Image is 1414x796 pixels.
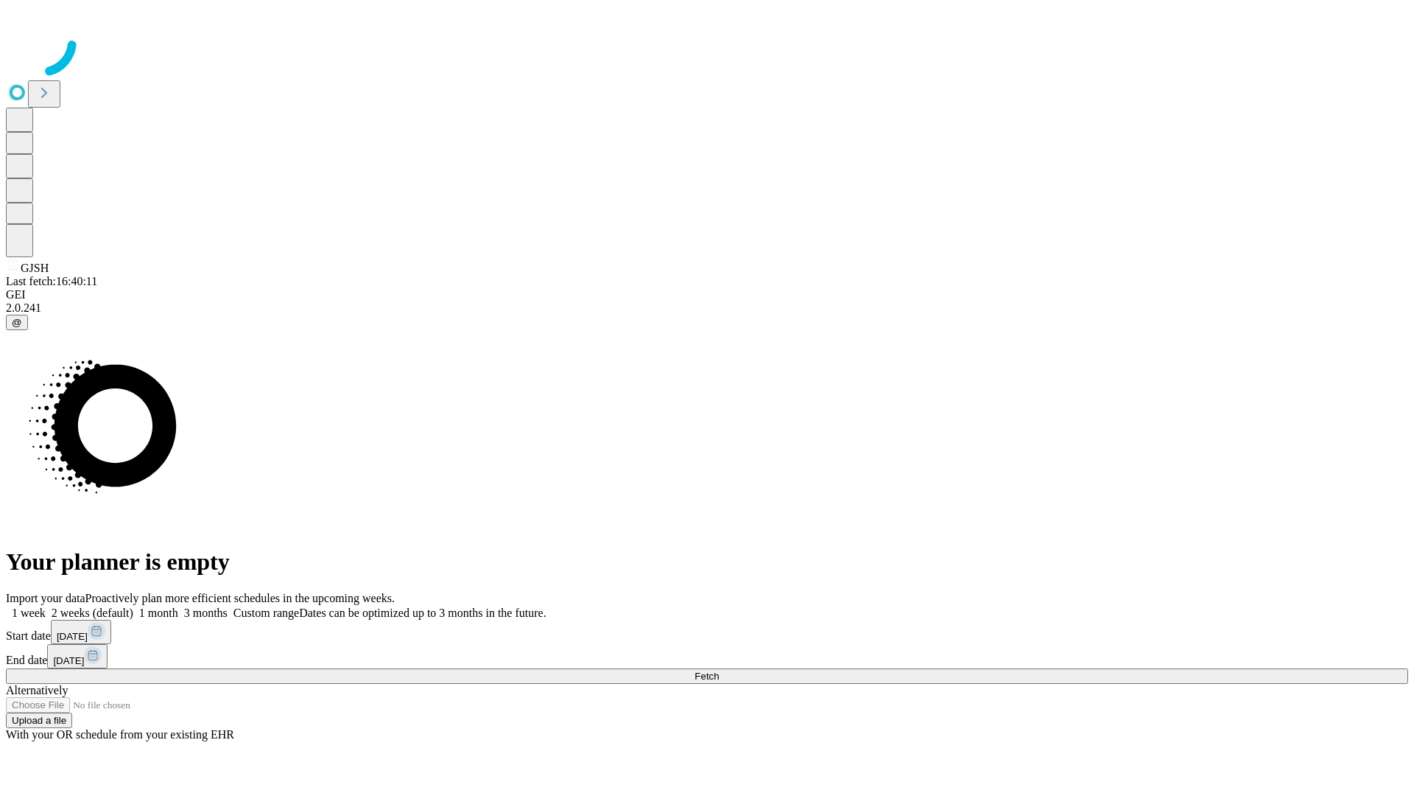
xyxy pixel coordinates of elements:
[6,288,1408,301] div: GEI
[53,655,84,666] span: [DATE]
[694,671,719,682] span: Fetch
[6,644,1408,668] div: End date
[6,592,85,604] span: Import your data
[6,548,1408,576] h1: Your planner is empty
[47,644,108,668] button: [DATE]
[12,607,46,619] span: 1 week
[6,728,234,741] span: With your OR schedule from your existing EHR
[85,592,395,604] span: Proactively plan more efficient schedules in the upcoming weeks.
[57,631,88,642] span: [DATE]
[52,607,133,619] span: 2 weeks (default)
[6,275,97,287] span: Last fetch: 16:40:11
[51,620,111,644] button: [DATE]
[6,684,68,696] span: Alternatively
[6,620,1408,644] div: Start date
[6,301,1408,315] div: 2.0.241
[6,713,72,728] button: Upload a file
[139,607,178,619] span: 1 month
[21,262,49,274] span: GJSH
[299,607,546,619] span: Dates can be optimized up to 3 months in the future.
[6,668,1408,684] button: Fetch
[12,317,22,328] span: @
[6,315,28,330] button: @
[233,607,299,619] span: Custom range
[184,607,228,619] span: 3 months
